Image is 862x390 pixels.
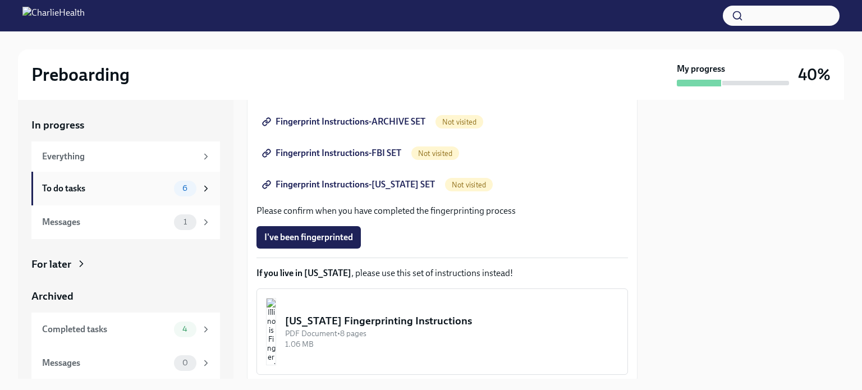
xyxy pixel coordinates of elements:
h3: 40% [798,65,831,85]
strong: My progress [677,63,725,75]
span: Fingerprint Instructions-[US_STATE] SET [264,179,435,190]
a: Fingerprint Instructions-[US_STATE] SET [256,173,443,196]
a: Completed tasks4 [31,313,220,346]
a: For later [31,257,220,272]
span: I've been fingerprinted [264,232,353,243]
span: 4 [176,325,194,333]
div: 1.06 MB [285,339,618,350]
div: Messages [42,357,169,369]
span: Not visited [435,118,483,126]
a: Messages1 [31,205,220,239]
button: [US_STATE] Fingerprinting InstructionsPDF Document•8 pages1.06 MB [256,288,628,375]
div: [US_STATE] Fingerprinting Instructions [285,314,618,328]
span: 0 [176,359,195,367]
div: Messages [42,216,169,228]
a: Fingerprint Instructions-ARCHIVE SET [256,111,433,133]
div: To do tasks [42,182,169,195]
div: PDF Document • 8 pages [285,328,618,339]
button: I've been fingerprinted [256,226,361,249]
img: CharlieHealth [22,7,85,25]
a: Messages0 [31,346,220,380]
h2: Preboarding [31,63,130,86]
div: Completed tasks [42,323,169,336]
a: Fingerprint Instructions-FBI SET [256,142,409,164]
span: 6 [176,184,194,192]
a: To do tasks6 [31,172,220,205]
img: Illinois Fingerprinting Instructions [266,298,276,365]
a: In progress [31,118,220,132]
a: Archived [31,289,220,304]
span: Not visited [445,181,493,189]
strong: If you live in [US_STATE] [256,268,351,278]
p: , please use this set of instructions instead! [256,267,628,279]
p: Please confirm when you have completed the fingerprinting process [256,205,628,217]
span: Fingerprint Instructions-FBI SET [264,148,401,159]
span: Not visited [411,149,459,158]
a: Everything [31,141,220,172]
div: For later [31,257,71,272]
div: Everything [42,150,196,163]
span: Fingerprint Instructions-ARCHIVE SET [264,116,425,127]
span: 1 [177,218,194,226]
